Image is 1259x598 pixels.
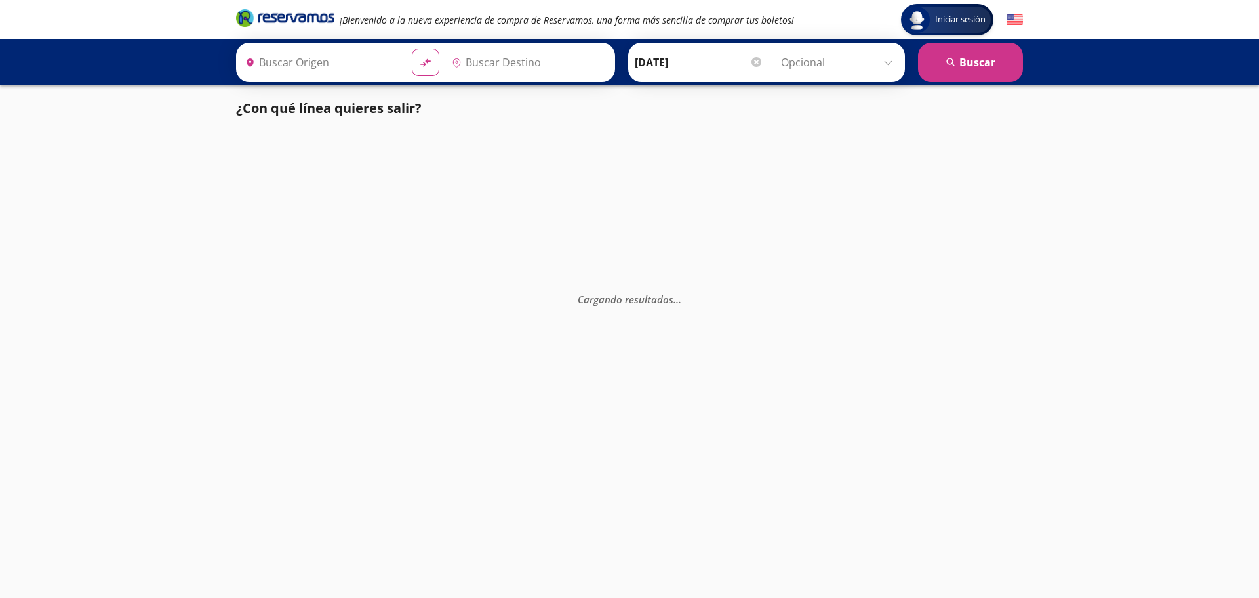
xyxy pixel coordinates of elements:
[1007,12,1023,28] button: English
[236,8,334,28] i: Brand Logo
[236,98,422,118] p: ¿Con qué línea quieres salir?
[676,292,679,305] span: .
[679,292,681,305] span: .
[578,292,681,305] em: Cargando resultados
[635,46,763,79] input: Elegir Fecha
[781,46,898,79] input: Opcional
[447,46,608,79] input: Buscar Destino
[930,13,991,26] span: Iniciar sesión
[240,46,401,79] input: Buscar Origen
[236,8,334,32] a: Brand Logo
[340,14,794,26] em: ¡Bienvenido a la nueva experiencia de compra de Reservamos, una forma más sencilla de comprar tus...
[918,43,1023,82] button: Buscar
[673,292,676,305] span: .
